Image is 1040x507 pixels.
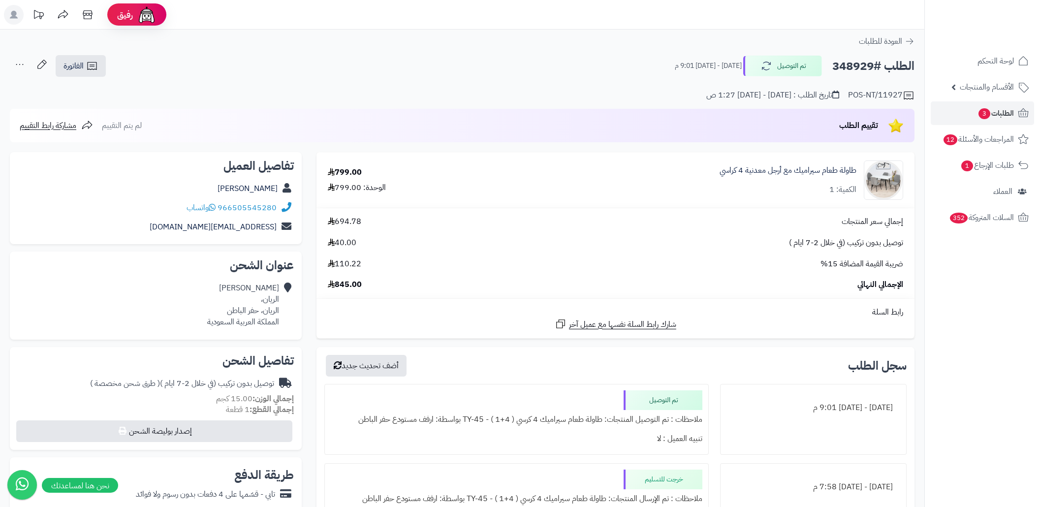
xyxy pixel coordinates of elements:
div: تاريخ الطلب : [DATE] - [DATE] 1:27 ص [706,90,839,101]
button: أضف تحديث جديد [326,355,407,377]
div: تم التوصيل [624,390,702,410]
small: [DATE] - [DATE] 9:01 م [675,61,742,71]
span: توصيل بدون تركيب (في خلال 2-7 ايام ) [789,237,903,249]
span: العودة للطلبات [859,35,902,47]
a: [PERSON_NAME] [218,183,278,194]
div: خرجت للتسليم [624,470,702,489]
span: 845.00 [328,279,362,290]
div: الوحدة: 799.00 [328,182,386,193]
span: إجمالي سعر المنتجات [842,216,903,227]
h3: سجل الطلب [848,360,907,372]
span: لوحة التحكم [977,54,1014,68]
div: [DATE] - [DATE] 9:01 م [726,398,900,417]
span: المراجعات والأسئلة [943,132,1014,146]
img: logo-2.png [973,28,1031,48]
a: شارك رابط السلة نفسها مع عميل آخر [555,318,676,330]
span: الإجمالي النهائي [857,279,903,290]
a: المراجعات والأسئلة12 [931,127,1034,151]
strong: إجمالي القطع: [250,404,294,415]
a: السلات المتروكة352 [931,206,1034,229]
span: تقييم الطلب [839,120,878,131]
span: 352 [950,213,968,223]
button: إصدار بوليصة الشحن [16,420,292,442]
img: 1740915274-1-90x90.jpg [864,160,903,200]
strong: إجمالي الوزن: [252,393,294,405]
span: الفاتورة [63,60,84,72]
small: 1 قطعة [226,404,294,415]
h2: طريقة الدفع [234,469,294,481]
div: تنبيه العميل : لا [331,429,702,448]
a: 966505545280 [218,202,277,214]
div: [PERSON_NAME] الريان، الريان، حفر الباطن المملكة العربية السعودية [207,283,279,327]
h2: عنوان الشحن [18,259,294,271]
div: توصيل بدون تركيب (في خلال 2-7 ايام ) [90,378,274,389]
span: 3 [978,108,990,119]
span: 694.78 [328,216,361,227]
div: ملاحظات : تم التوصيل المنتجات: طاولة طعام سيراميك 4 كرسي ( 4+1 ) - TY-45 بواسطة: ارفف مستودع حفر ... [331,410,702,429]
a: [EMAIL_ADDRESS][DOMAIN_NAME] [150,221,277,233]
div: 799.00 [328,167,362,178]
span: العملاء [993,185,1012,198]
a: العملاء [931,180,1034,203]
small: 15.00 كجم [216,393,294,405]
button: تم التوصيل [743,56,822,76]
span: طلبات الإرجاع [960,158,1014,172]
div: تابي - قسّمها على 4 دفعات بدون رسوم ولا فوائد [136,489,275,500]
h2: تفاصيل العميل [18,160,294,172]
span: 12 [944,134,957,145]
a: الفاتورة [56,55,106,77]
span: الأقسام والمنتجات [960,80,1014,94]
span: شارك رابط السلة نفسها مع عميل آخر [569,319,676,330]
a: طلبات الإرجاع1 [931,154,1034,177]
a: مشاركة رابط التقييم [20,120,93,131]
div: الكمية: 1 [829,184,856,195]
a: طاولة طعام سيراميك مع أرجل معدنية 4 كراسي [720,165,856,176]
div: POS-NT/11927 [848,90,914,101]
a: الطلبات3 [931,101,1034,125]
a: العودة للطلبات [859,35,914,47]
a: لوحة التحكم [931,49,1034,73]
img: ai-face.png [137,5,157,25]
span: ضريبة القيمة المضافة 15% [820,258,903,270]
span: السلات المتروكة [949,211,1014,224]
span: ( طرق شحن مخصصة ) [90,378,160,389]
span: 1 [961,160,973,171]
a: واتساب [187,202,216,214]
span: 40.00 [328,237,356,249]
span: 110.22 [328,258,361,270]
span: الطلبات [977,106,1014,120]
span: رفيق [117,9,133,21]
span: مشاركة رابط التقييم [20,120,76,131]
h2: الطلب #348929 [832,56,914,76]
h2: تفاصيل الشحن [18,355,294,367]
div: [DATE] - [DATE] 7:58 م [726,477,900,497]
a: تحديثات المنصة [26,5,51,27]
div: رابط السلة [320,307,911,318]
span: لم يتم التقييم [102,120,142,131]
